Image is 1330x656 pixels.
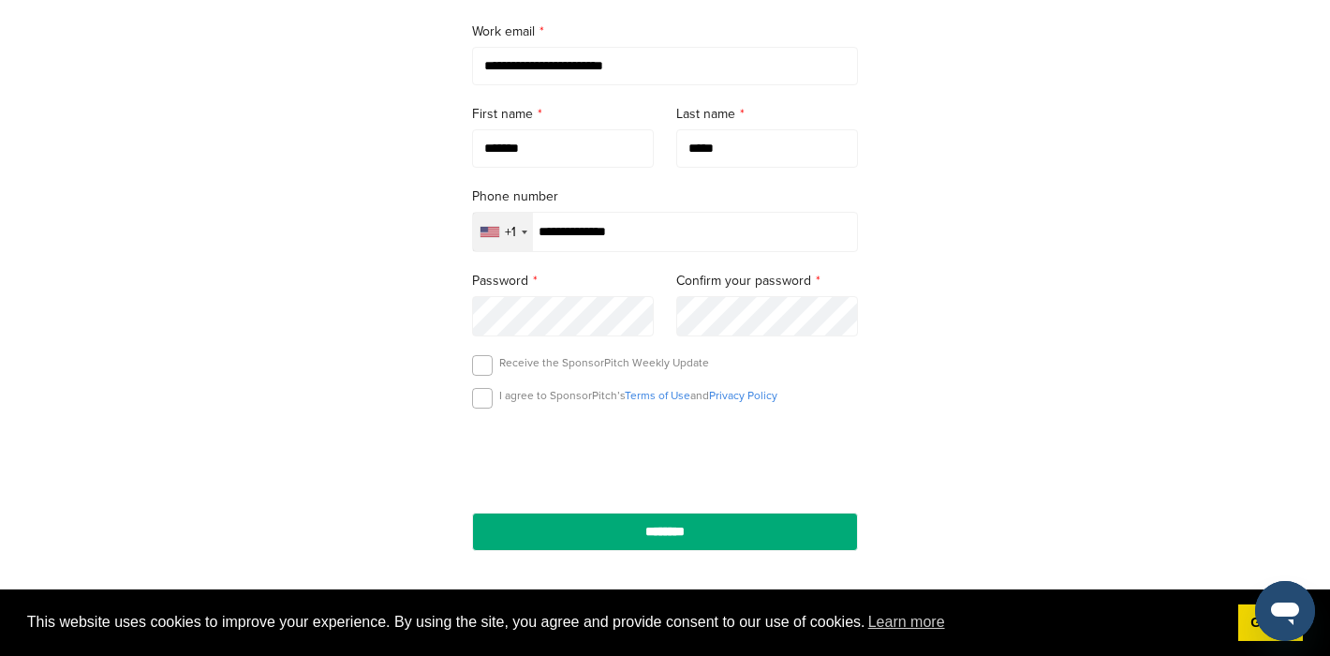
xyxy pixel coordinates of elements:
[472,186,858,207] label: Phone number
[473,213,533,251] div: Selected country
[676,271,858,291] label: Confirm your password
[558,430,772,485] iframe: reCAPTCHA
[865,608,948,636] a: learn more about cookies
[709,389,777,402] a: Privacy Policy
[625,389,690,402] a: Terms of Use
[505,226,516,239] div: +1
[472,271,654,291] label: Password
[472,104,654,125] label: First name
[1255,581,1315,641] iframe: Button to launch messaging window
[499,388,777,403] p: I agree to SponsorPitch’s and
[499,355,709,370] p: Receive the SponsorPitch Weekly Update
[27,608,1223,636] span: This website uses cookies to improve your experience. By using the site, you agree and provide co...
[472,22,858,42] label: Work email
[1238,604,1303,642] a: dismiss cookie message
[676,104,858,125] label: Last name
